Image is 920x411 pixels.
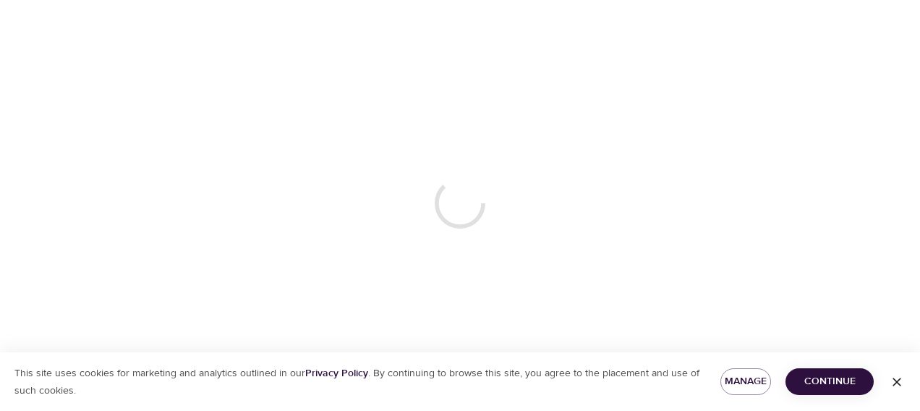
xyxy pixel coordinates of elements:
button: Manage [720,368,771,395]
span: Manage [732,373,759,391]
span: Continue [797,373,862,391]
a: Privacy Policy [305,367,368,380]
button: Continue [785,368,874,395]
